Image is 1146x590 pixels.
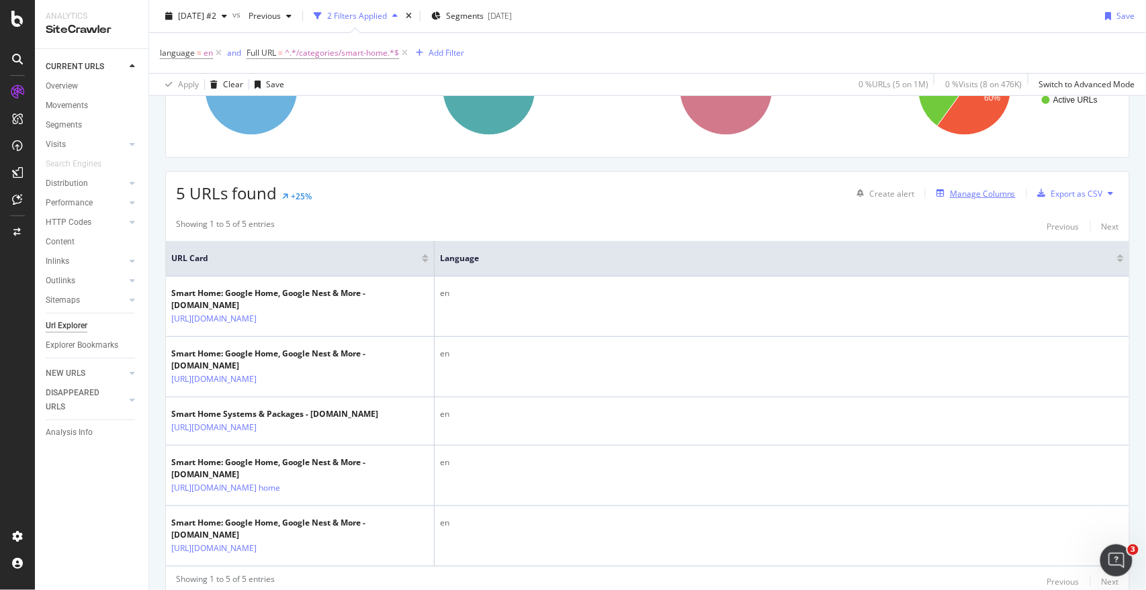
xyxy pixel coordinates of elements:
button: Clear [205,74,243,95]
a: Outlinks [46,274,126,288]
div: en [440,408,1124,420]
span: URL Card [171,252,418,264]
div: HTTP Codes [46,215,91,230]
div: Search Engines [46,157,101,171]
span: 5 URLs found [176,182,277,204]
div: Smart Home: Google Home, Google Nest & More - [DOMAIN_NAME] [171,456,429,481]
a: DISAPPEARED URLS [46,386,126,414]
a: Search Engines [46,157,115,171]
div: Export as CSV [1051,188,1103,199]
a: Performance [46,196,126,210]
div: +25% [291,191,312,202]
div: A chart. [414,30,642,147]
div: Distribution [46,177,88,191]
div: 0 % Visits ( 8 on 476K ) [945,79,1022,90]
span: Previous [243,10,281,21]
div: Url Explorer [46,319,87,333]
div: Movements [46,99,88,113]
div: en [440,456,1124,469]
div: en [440,287,1124,299]
a: [URL][DOMAIN_NAME] [171,542,257,555]
div: SiteCrawler [46,22,138,38]
div: Smart Home Systems & Packages - [DOMAIN_NAME] [171,408,378,420]
div: CURRENT URLS [46,60,104,74]
div: Previous [1047,221,1079,232]
a: Analysis Info [46,426,139,440]
div: Save [266,79,284,90]
a: Sitemaps [46,293,126,307]
a: Content [46,235,139,249]
div: Apply [178,79,199,90]
button: and [227,46,241,59]
div: en [440,517,1124,529]
a: [URL][DOMAIN_NAME] [171,312,257,326]
div: Create alert [869,188,914,199]
div: A chart. [889,30,1120,147]
div: Segments [46,118,82,132]
div: A chart. [176,30,404,147]
a: [URL][DOMAIN_NAME] home [171,481,280,495]
div: Showing 1 to 5 of 5 entries [176,218,275,234]
div: Explorer Bookmarks [46,338,118,352]
span: Segments [446,10,484,21]
a: NEW URLS [46,366,126,381]
a: Explorer Bookmarks [46,338,139,352]
div: and [227,47,241,58]
div: Previous [1047,576,1079,587]
button: Previous [243,5,297,27]
div: NEW URLS [46,366,85,381]
div: Save [1117,10,1135,21]
button: Previous [1047,218,1079,234]
span: language [160,47,195,58]
span: = [278,47,283,58]
div: DISAPPEARED URLS [46,386,114,414]
button: Switch to Advanced Mode [1034,74,1135,95]
a: Overview [46,79,139,93]
a: Movements [46,99,139,113]
div: 2 Filters Applied [327,10,387,21]
div: Performance [46,196,93,210]
div: Next [1102,221,1119,232]
div: times [403,9,414,23]
span: 3 [1128,544,1139,555]
button: Export as CSV [1032,183,1103,204]
div: [DATE] [488,10,512,21]
span: Full URL [247,47,276,58]
div: Switch to Advanced Mode [1039,79,1135,90]
div: Overview [46,79,78,93]
button: Add Filter [410,45,464,61]
span: language [440,252,1097,264]
button: Next [1102,218,1119,234]
div: Content [46,235,75,249]
span: vs [232,9,243,20]
a: Segments [46,118,139,132]
div: Clear [223,79,243,90]
button: Apply [160,74,199,95]
span: = [197,47,202,58]
button: Segments[DATE] [426,5,517,27]
button: Manage Columns [931,185,1016,201]
text: 60% [984,93,1000,103]
span: ^.*/categories/smart-home.*$ [285,44,399,62]
div: Next [1102,576,1119,587]
button: Create alert [851,183,914,204]
div: Outlinks [46,274,75,288]
a: [URL][DOMAIN_NAME] [171,373,257,386]
button: Previous [1047,573,1079,589]
a: Url Explorer [46,319,139,333]
button: 2 Filters Applied [308,5,403,27]
div: Showing 1 to 5 of 5 entries [176,573,275,589]
button: [DATE] #2 [160,5,232,27]
div: Manage Columns [950,188,1016,199]
div: Inlinks [46,254,69,268]
div: Sitemaps [46,293,80,307]
div: A chart. [651,30,879,147]
div: Analytics [46,11,138,22]
div: en [440,348,1124,360]
button: Next [1102,573,1119,589]
a: Distribution [46,177,126,191]
iframe: Intercom live chat [1100,544,1133,577]
div: Smart Home: Google Home, Google Nest & More - [DOMAIN_NAME] [171,517,429,541]
div: Smart Home: Google Home, Google Nest & More - [DOMAIN_NAME] [171,287,429,311]
div: Smart Home: Google Home, Google Nest & More - [DOMAIN_NAME] [171,348,429,372]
